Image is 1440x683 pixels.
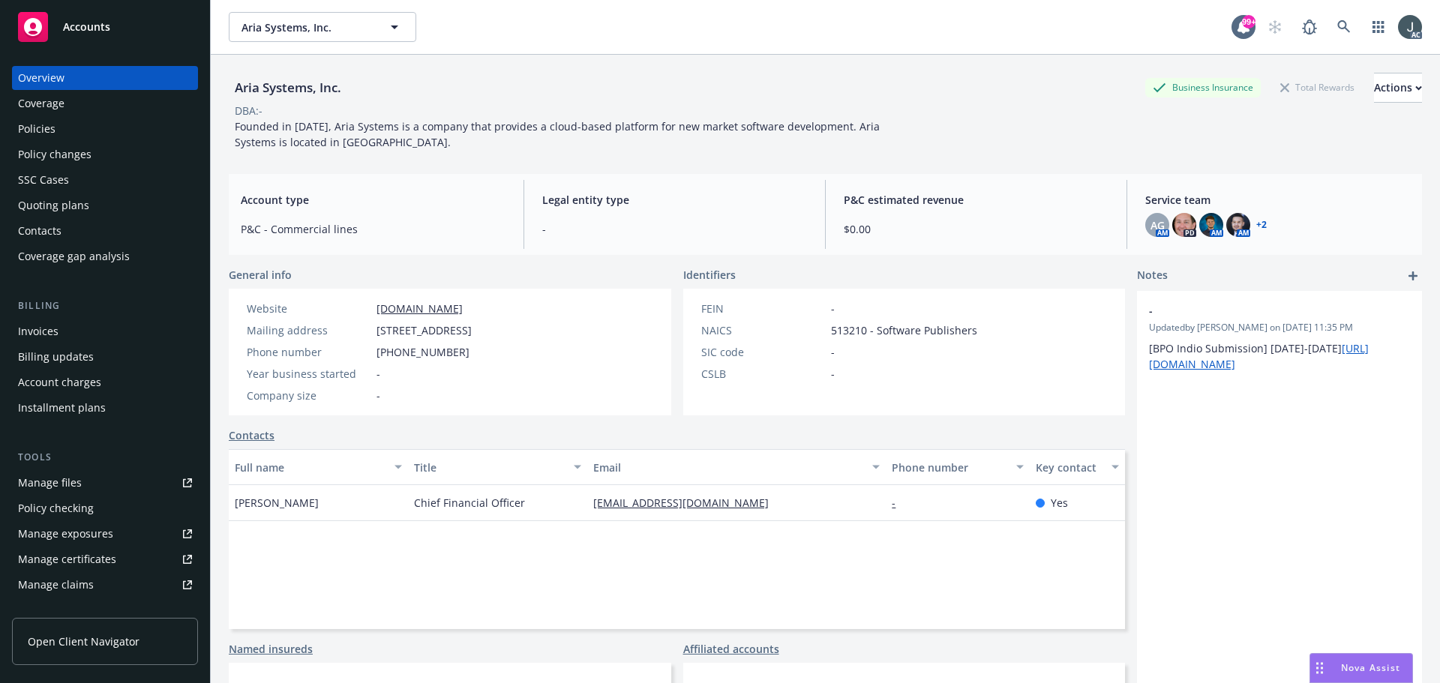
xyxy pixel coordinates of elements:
[1404,267,1422,285] a: add
[701,301,825,316] div: FEIN
[1145,78,1261,97] div: Business Insurance
[18,193,89,217] div: Quoting plans
[229,267,292,283] span: General info
[12,598,198,622] a: Manage BORs
[414,495,525,511] span: Chief Financial Officer
[18,91,64,115] div: Coverage
[229,427,274,443] a: Contacts
[587,449,886,485] button: Email
[247,322,370,338] div: Mailing address
[12,396,198,420] a: Installment plans
[1329,12,1359,42] a: Search
[831,344,835,360] span: -
[892,460,1006,475] div: Phone number
[12,66,198,90] a: Overview
[18,66,64,90] div: Overview
[18,496,94,520] div: Policy checking
[1374,73,1422,103] button: Actions
[18,522,113,546] div: Manage exposures
[12,168,198,192] a: SSC Cases
[701,322,825,338] div: NAICS
[831,366,835,382] span: -
[701,366,825,382] div: CSLB
[229,12,416,42] button: Aria Systems, Inc.
[18,573,94,597] div: Manage claims
[376,301,463,316] a: [DOMAIN_NAME]
[1036,460,1102,475] div: Key contact
[12,298,198,313] div: Billing
[1363,12,1393,42] a: Switch app
[1172,213,1196,237] img: photo
[376,344,469,360] span: [PHONE_NUMBER]
[12,573,198,597] a: Manage claims
[235,119,883,149] span: Founded in [DATE], Aria Systems is a company that provides a cloud-based platform for new market ...
[376,388,380,403] span: -
[18,117,55,141] div: Policies
[18,370,101,394] div: Account charges
[247,301,370,316] div: Website
[12,117,198,141] a: Policies
[18,219,61,243] div: Contacts
[376,322,472,338] span: [STREET_ADDRESS]
[12,471,198,495] a: Manage files
[247,388,370,403] div: Company size
[18,319,58,343] div: Invoices
[12,547,198,571] a: Manage certificates
[844,221,1108,237] span: $0.00
[683,267,736,283] span: Identifiers
[235,460,385,475] div: Full name
[12,193,198,217] a: Quoting plans
[12,522,198,546] a: Manage exposures
[12,345,198,369] a: Billing updates
[1398,15,1422,39] img: photo
[1294,12,1324,42] a: Report a Bug
[18,142,91,166] div: Policy changes
[593,460,863,475] div: Email
[1309,653,1413,683] button: Nova Assist
[229,641,313,657] a: Named insureds
[18,471,82,495] div: Manage files
[1137,291,1422,384] div: -Updatedby [PERSON_NAME] on [DATE] 11:35 PM[BPO Indio Submission] [DATE]-[DATE][URL][DOMAIN_NAME]
[414,460,565,475] div: Title
[12,6,198,48] a: Accounts
[12,370,198,394] a: Account charges
[892,496,907,510] a: -
[12,319,198,343] a: Invoices
[593,496,781,510] a: [EMAIL_ADDRESS][DOMAIN_NAME]
[831,301,835,316] span: -
[12,244,198,268] a: Coverage gap analysis
[1226,213,1250,237] img: photo
[12,91,198,115] a: Coverage
[1374,73,1422,102] div: Actions
[1149,340,1410,372] p: [BPO Indio Submission] [DATE]-[DATE]
[886,449,1029,485] button: Phone number
[1310,654,1329,682] div: Drag to move
[1150,217,1165,233] span: AG
[12,219,198,243] a: Contacts
[1256,220,1267,229] a: +2
[701,344,825,360] div: SIC code
[12,496,198,520] a: Policy checking
[1273,78,1362,97] div: Total Rewards
[229,78,347,97] div: Aria Systems, Inc.
[542,192,807,208] span: Legal entity type
[18,547,116,571] div: Manage certificates
[1030,449,1125,485] button: Key contact
[1199,213,1223,237] img: photo
[235,103,262,118] div: DBA: -
[683,641,779,657] a: Affiliated accounts
[12,142,198,166] a: Policy changes
[12,450,198,465] div: Tools
[235,495,319,511] span: [PERSON_NAME]
[241,192,505,208] span: Account type
[18,345,94,369] div: Billing updates
[1260,12,1290,42] a: Start snowing
[408,449,587,485] button: Title
[241,221,505,237] span: P&C - Commercial lines
[18,598,88,622] div: Manage BORs
[1051,495,1068,511] span: Yes
[247,366,370,382] div: Year business started
[229,449,408,485] button: Full name
[241,19,371,35] span: Aria Systems, Inc.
